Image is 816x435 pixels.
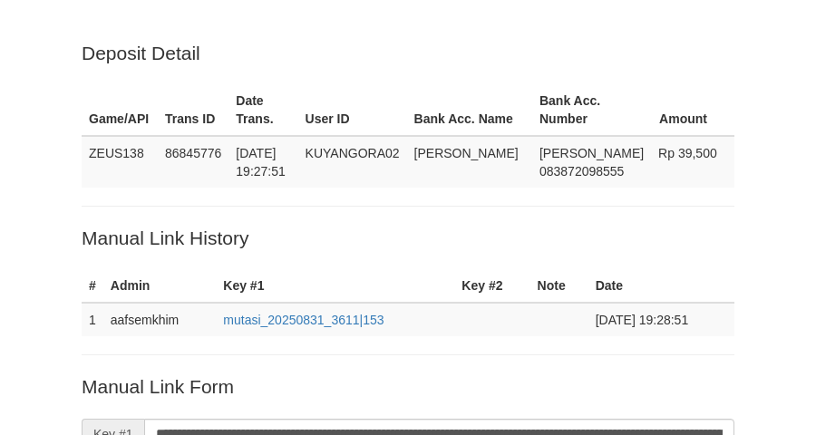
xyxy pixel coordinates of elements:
span: [PERSON_NAME] [539,146,644,160]
span: [PERSON_NAME] [414,146,519,160]
th: Amount [651,84,734,136]
td: [DATE] 19:28:51 [588,303,734,336]
p: Manual Link Form [82,373,734,400]
th: # [82,269,103,303]
td: 1 [82,303,103,336]
th: Key #2 [454,269,529,303]
th: Date [588,269,734,303]
p: Deposit Detail [82,40,734,66]
th: User ID [298,84,407,136]
th: Admin [103,269,217,303]
th: Key #1 [216,269,454,303]
td: aafsemkhim [103,303,217,336]
p: Manual Link History [82,225,734,251]
th: Note [530,269,588,303]
th: Date Trans. [228,84,297,136]
td: ZEUS138 [82,136,158,188]
span: [DATE] 19:27:51 [236,146,286,179]
span: Copy 083872098555 to clipboard [539,164,624,179]
th: Game/API [82,84,158,136]
th: Bank Acc. Number [532,84,651,136]
th: Trans ID [158,84,228,136]
span: KUYANGORA02 [306,146,400,160]
td: 86845776 [158,136,228,188]
span: Rp 39,500 [658,146,717,160]
a: mutasi_20250831_3611|153 [223,313,384,327]
th: Bank Acc. Name [407,84,532,136]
